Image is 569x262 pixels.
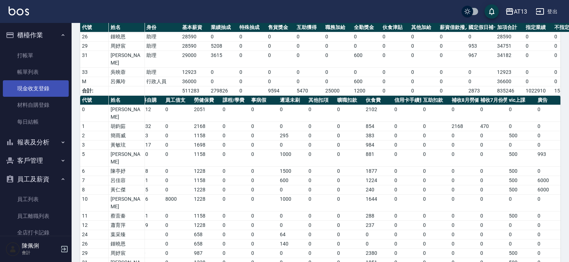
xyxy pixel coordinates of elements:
[278,105,307,122] td: 0
[352,23,381,32] th: 全勤獎金
[393,96,421,105] th: 信用卡手續費
[3,97,69,113] a: 材料自購登錄
[266,51,295,68] td: 0
[164,131,192,140] td: 0
[352,51,381,68] td: 600
[495,42,524,51] td: 34751
[381,51,409,68] td: 0
[295,86,324,96] td: 5470
[381,86,409,96] td: 0
[450,150,478,167] td: 0
[536,150,564,167] td: 993
[335,131,364,140] td: 0
[180,68,209,77] td: 12923
[364,131,393,140] td: 383
[438,32,467,42] td: 0
[467,23,495,32] th: 國定假日補一日薪
[3,26,69,44] button: 櫃檯作業
[135,140,164,150] td: 11117
[421,140,450,150] td: 0
[249,150,278,167] td: 0
[145,23,180,32] th: 身份
[438,51,467,68] td: 0
[80,86,109,96] td: 合計:
[507,167,536,176] td: 500
[192,167,221,176] td: 1228
[295,42,324,51] td: 0
[3,80,69,97] a: 現金收支登錄
[221,96,249,105] th: 課程/學費
[507,185,536,195] td: 500
[536,96,564,105] th: 廣告
[249,105,278,122] td: 0
[478,96,507,105] th: 補收7月份勞健保費
[266,42,295,51] td: 0
[381,42,409,51] td: 0
[364,167,393,176] td: 1877
[80,32,109,42] td: 26
[135,122,164,131] td: 16632
[109,176,145,185] td: 呂佳容
[145,77,180,86] td: 行政人員
[409,77,438,86] td: 0
[22,242,58,249] h5: 陳佩俐
[467,51,495,68] td: 967
[80,51,109,68] td: 31
[307,185,335,195] td: 0
[164,140,192,150] td: 0
[221,150,249,167] td: 0
[495,68,524,77] td: 12923
[80,195,109,211] td: 10
[80,185,109,195] td: 8
[295,51,324,68] td: 0
[249,140,278,150] td: 0
[3,151,69,170] button: 客戶管理
[278,122,307,131] td: 0
[80,122,109,131] td: 1
[381,32,409,42] td: 0
[393,167,421,176] td: 0
[295,77,324,86] td: 0
[409,51,438,68] td: 0
[209,32,238,42] td: 0
[335,150,364,167] td: 0
[438,23,467,32] th: 薪資借款撥入
[335,140,364,150] td: 0
[295,68,324,77] td: 0
[238,51,266,68] td: 0
[478,140,507,150] td: 0
[80,96,109,105] th: 代號
[3,47,69,64] a: 打帳單
[209,77,238,86] td: 0
[352,77,381,86] td: 600
[238,23,266,32] th: 特殊抽成
[307,140,335,150] td: 0
[221,176,249,185] td: 0
[135,176,164,185] td: 3351
[450,131,478,140] td: 0
[507,131,536,140] td: 500
[22,249,58,256] p: 會計
[352,68,381,77] td: 0
[478,167,507,176] td: 0
[278,167,307,176] td: 1500
[524,68,553,77] td: 0
[164,195,192,211] td: 8000
[421,96,450,105] th: 互助扣款
[278,195,307,211] td: 1000
[164,185,192,195] td: 0
[80,176,109,185] td: 7
[307,105,335,122] td: 0
[495,77,524,86] td: 36600
[249,131,278,140] td: 0
[524,32,553,42] td: 0
[80,77,109,86] td: M
[478,131,507,140] td: 0
[266,32,295,42] td: 0
[393,105,421,122] td: 0
[3,208,69,224] a: 員工離職列表
[109,42,145,51] td: 周妤宸
[164,122,192,131] td: 0
[109,122,145,131] td: 胡鈞茹
[409,32,438,42] td: 0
